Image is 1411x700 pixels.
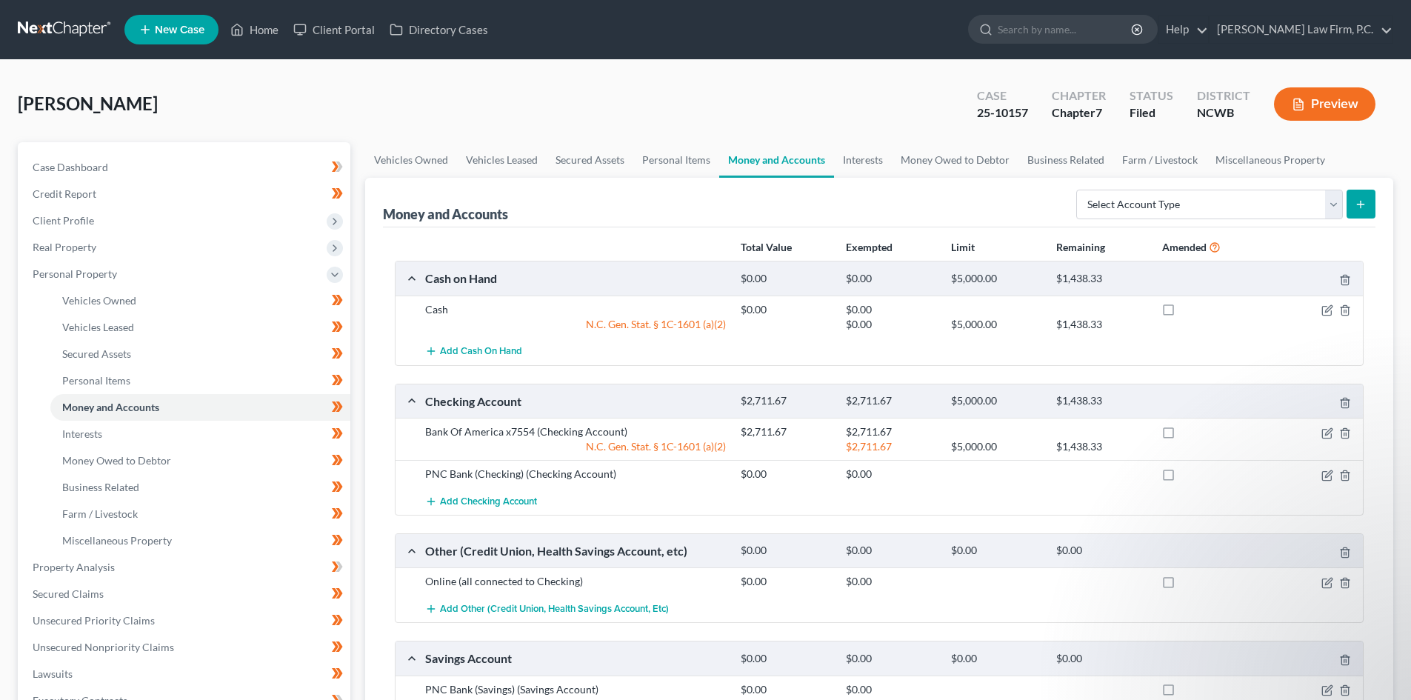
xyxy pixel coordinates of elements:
[33,214,94,227] span: Client Profile
[21,181,350,207] a: Credit Report
[838,682,944,697] div: $0.00
[1162,241,1207,253] strong: Amended
[21,661,350,687] a: Lawsuits
[33,267,117,280] span: Personal Property
[944,272,1049,286] div: $5,000.00
[838,302,944,317] div: $0.00
[418,424,733,439] div: Bank Of America x7554 (Checking Account)
[62,294,136,307] span: Vehicles Owned
[50,287,350,314] a: Vehicles Owned
[1210,16,1392,43] a: [PERSON_NAME] Law Firm, P.C.
[944,317,1049,332] div: $5,000.00
[892,142,1018,178] a: Money Owed to Debtor
[440,603,669,615] span: Add Other (Credit Union, Health Savings Account, etc)
[1197,104,1250,121] div: NCWB
[223,16,286,43] a: Home
[733,394,838,408] div: $2,711.67
[50,421,350,447] a: Interests
[418,302,733,317] div: Cash
[425,487,537,515] button: Add Checking Account
[733,302,838,317] div: $0.00
[1052,87,1106,104] div: Chapter
[633,142,719,178] a: Personal Items
[33,561,115,573] span: Property Analysis
[944,439,1049,454] div: $5,000.00
[365,142,457,178] a: Vehicles Owned
[50,341,350,367] a: Secured Assets
[944,544,1049,558] div: $0.00
[733,424,838,439] div: $2,711.67
[838,272,944,286] div: $0.00
[21,607,350,634] a: Unsecured Priority Claims
[33,614,155,627] span: Unsecured Priority Claims
[457,142,547,178] a: Vehicles Leased
[50,527,350,554] a: Miscellaneous Property
[33,241,96,253] span: Real Property
[382,16,496,43] a: Directory Cases
[50,314,350,341] a: Vehicles Leased
[1113,142,1207,178] a: Farm / Livestock
[1197,87,1250,104] div: District
[838,544,944,558] div: $0.00
[21,634,350,661] a: Unsecured Nonpriority Claims
[62,507,138,520] span: Farm / Livestock
[418,650,733,666] div: Savings Account
[838,574,944,589] div: $0.00
[1049,317,1154,332] div: $1,438.33
[62,534,172,547] span: Miscellaneous Property
[733,272,838,286] div: $0.00
[418,467,733,481] div: PNC Bank (Checking) (Checking Account)
[33,641,174,653] span: Unsecured Nonpriority Claims
[418,439,733,454] div: N.C. Gen. Stat. § 1C-1601 (a)(2)
[1207,142,1334,178] a: Miscellaneous Property
[155,24,204,36] span: New Case
[62,481,139,493] span: Business Related
[50,394,350,421] a: Money and Accounts
[425,338,522,365] button: Add Cash on Hand
[838,394,944,408] div: $2,711.67
[1130,87,1173,104] div: Status
[21,554,350,581] a: Property Analysis
[1274,87,1375,121] button: Preview
[733,574,838,589] div: $0.00
[418,317,733,332] div: N.C. Gen. Stat. § 1C-1601 (a)(2)
[951,241,975,253] strong: Limit
[1049,544,1154,558] div: $0.00
[418,393,733,409] div: Checking Account
[1049,652,1154,666] div: $0.00
[733,682,838,697] div: $0.00
[838,652,944,666] div: $0.00
[62,347,131,360] span: Secured Assets
[733,652,838,666] div: $0.00
[418,270,733,286] div: Cash on Hand
[944,394,1049,408] div: $5,000.00
[1049,439,1154,454] div: $1,438.33
[834,142,892,178] a: Interests
[418,574,733,589] div: Online (all connected to Checking)
[846,241,893,253] strong: Exempted
[741,241,792,253] strong: Total Value
[33,587,104,600] span: Secured Claims
[1095,105,1102,119] span: 7
[62,321,134,333] span: Vehicles Leased
[1056,241,1105,253] strong: Remaining
[1052,104,1106,121] div: Chapter
[33,667,73,680] span: Lawsuits
[733,544,838,558] div: $0.00
[50,447,350,474] a: Money Owed to Debtor
[1130,104,1173,121] div: Filed
[418,682,733,697] div: PNC Bank (Savings) (Savings Account)
[1018,142,1113,178] a: Business Related
[50,501,350,527] a: Farm / Livestock
[50,474,350,501] a: Business Related
[998,16,1133,43] input: Search by name...
[18,93,158,114] span: [PERSON_NAME]
[838,467,944,481] div: $0.00
[33,161,108,173] span: Case Dashboard
[418,543,733,559] div: Other (Credit Union, Health Savings Account, etc)
[547,142,633,178] a: Secured Assets
[62,427,102,440] span: Interests
[21,154,350,181] a: Case Dashboard
[286,16,382,43] a: Client Portal
[838,424,944,439] div: $2,711.67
